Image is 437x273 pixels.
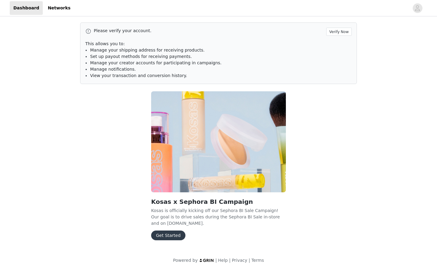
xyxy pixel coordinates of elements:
[90,73,187,78] span: View your transaction and conversion history.
[90,60,222,65] span: Manage your creator accounts for participating in campaigns.
[229,258,231,263] span: |
[218,258,228,263] a: Help
[151,231,185,240] button: Get Started
[326,28,352,36] button: Verify Now
[215,258,217,263] span: |
[151,197,286,206] h2: Kosas x Sephora BI Campaign
[232,258,247,263] a: Privacy
[90,48,205,52] span: Manage your shipping address for receiving products.
[90,54,192,59] span: Set up payout methods for receiving payments.
[90,67,136,72] span: Manage notifications.
[151,91,286,192] img: Kosas
[44,1,74,15] a: Networks
[10,1,43,15] a: Dashboard
[94,28,324,34] p: Please verify your account.
[151,207,286,226] p: Kosas is officially kicking off our Sephora BI Sale Campaign! Our goal is to drive sales during t...
[251,258,264,263] a: Terms
[415,3,420,13] div: avatar
[199,258,214,262] img: logo
[85,41,352,47] p: This allows you to:
[249,258,250,263] span: |
[173,258,198,263] span: Powered by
